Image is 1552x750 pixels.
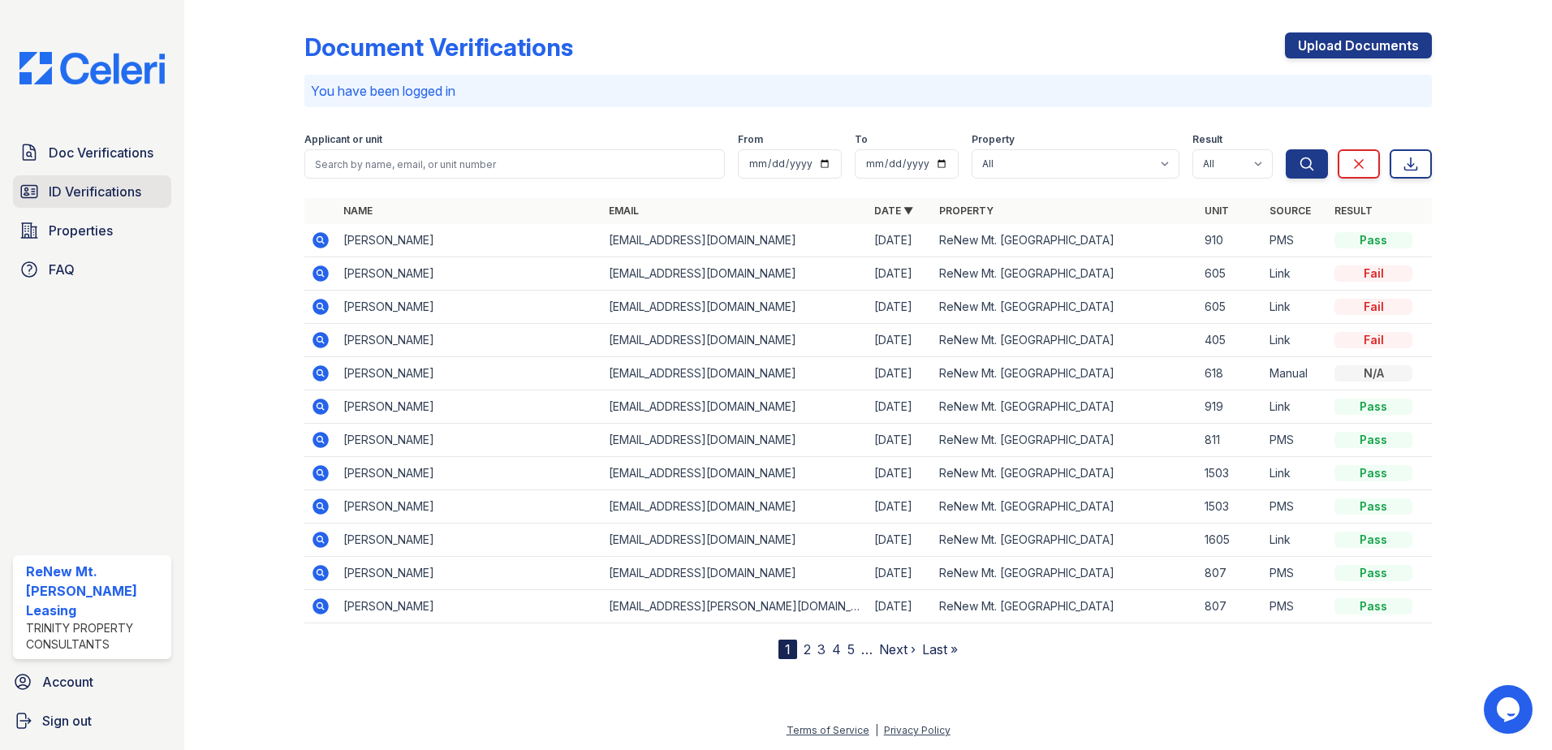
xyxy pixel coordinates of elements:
td: 1605 [1198,524,1263,557]
div: Pass [1334,232,1412,248]
td: ReNew Mt. [GEOGRAPHIC_DATA] [933,457,1198,490]
td: [EMAIL_ADDRESS][DOMAIN_NAME] [602,257,868,291]
td: 605 [1198,257,1263,291]
a: Name [343,205,373,217]
label: Property [972,133,1015,146]
td: PMS [1263,590,1328,623]
label: From [738,133,763,146]
td: [EMAIL_ADDRESS][PERSON_NAME][DOMAIN_NAME] [602,590,868,623]
div: Pass [1334,498,1412,515]
a: Date ▼ [874,205,913,217]
td: ReNew Mt. [GEOGRAPHIC_DATA] [933,324,1198,357]
div: | [875,724,878,736]
td: [EMAIL_ADDRESS][DOMAIN_NAME] [602,557,868,590]
td: [DATE] [868,224,933,257]
div: Trinity Property Consultants [26,620,165,653]
td: [EMAIL_ADDRESS][DOMAIN_NAME] [602,224,868,257]
span: ID Verifications [49,182,141,201]
td: [DATE] [868,257,933,291]
div: Pass [1334,532,1412,548]
td: [PERSON_NAME] [337,257,602,291]
td: Link [1263,324,1328,357]
a: Doc Verifications [13,136,171,169]
td: 405 [1198,324,1263,357]
td: 618 [1198,357,1263,390]
td: [DATE] [868,524,933,557]
div: Pass [1334,465,1412,481]
a: FAQ [13,253,171,286]
span: Doc Verifications [49,143,153,162]
td: [DATE] [868,324,933,357]
span: … [861,640,873,659]
td: Manual [1263,357,1328,390]
td: [EMAIL_ADDRESS][DOMAIN_NAME] [602,490,868,524]
span: FAQ [49,260,75,279]
td: Link [1263,390,1328,424]
div: Document Verifications [304,32,573,62]
td: ReNew Mt. [GEOGRAPHIC_DATA] [933,524,1198,557]
td: 605 [1198,291,1263,324]
a: Property [939,205,994,217]
td: ReNew Mt. [GEOGRAPHIC_DATA] [933,224,1198,257]
a: Upload Documents [1285,32,1432,58]
td: 807 [1198,557,1263,590]
iframe: chat widget [1484,685,1536,734]
td: ReNew Mt. [GEOGRAPHIC_DATA] [933,490,1198,524]
a: Next › [879,641,916,657]
td: PMS [1263,557,1328,590]
td: ReNew Mt. [GEOGRAPHIC_DATA] [933,590,1198,623]
a: Privacy Policy [884,724,951,736]
label: Result [1192,133,1222,146]
div: 1 [778,640,797,659]
td: PMS [1263,224,1328,257]
td: 811 [1198,424,1263,457]
td: 1503 [1198,490,1263,524]
td: [EMAIL_ADDRESS][DOMAIN_NAME] [602,524,868,557]
a: Account [6,666,178,698]
a: Terms of Service [787,724,869,736]
span: Sign out [42,711,92,731]
td: ReNew Mt. [GEOGRAPHIC_DATA] [933,390,1198,424]
td: [EMAIL_ADDRESS][DOMAIN_NAME] [602,424,868,457]
input: Search by name, email, or unit number [304,149,725,179]
td: [PERSON_NAME] [337,224,602,257]
td: 1503 [1198,457,1263,490]
td: PMS [1263,424,1328,457]
a: Source [1270,205,1311,217]
td: ReNew Mt. [GEOGRAPHIC_DATA] [933,557,1198,590]
td: [EMAIL_ADDRESS][DOMAIN_NAME] [602,390,868,424]
a: Properties [13,214,171,247]
div: Pass [1334,565,1412,581]
td: [DATE] [868,457,933,490]
td: 807 [1198,590,1263,623]
td: 919 [1198,390,1263,424]
td: [EMAIL_ADDRESS][DOMAIN_NAME] [602,457,868,490]
td: [DATE] [868,357,933,390]
p: You have been logged in [311,81,1425,101]
a: Sign out [6,705,178,737]
td: [PERSON_NAME] [337,324,602,357]
td: ReNew Mt. [GEOGRAPHIC_DATA] [933,291,1198,324]
a: Result [1334,205,1373,217]
a: 2 [804,641,811,657]
td: [PERSON_NAME] [337,357,602,390]
label: Applicant or unit [304,133,382,146]
td: [DATE] [868,424,933,457]
td: [PERSON_NAME] [337,490,602,524]
td: Link [1263,524,1328,557]
td: ReNew Mt. [GEOGRAPHIC_DATA] [933,424,1198,457]
td: ReNew Mt. [GEOGRAPHIC_DATA] [933,257,1198,291]
td: ReNew Mt. [GEOGRAPHIC_DATA] [933,357,1198,390]
td: [EMAIL_ADDRESS][DOMAIN_NAME] [602,357,868,390]
label: To [855,133,868,146]
td: [DATE] [868,557,933,590]
td: PMS [1263,490,1328,524]
div: Fail [1334,299,1412,315]
a: Email [609,205,639,217]
td: [EMAIL_ADDRESS][DOMAIN_NAME] [602,324,868,357]
td: 910 [1198,224,1263,257]
a: Unit [1205,205,1229,217]
span: Account [42,672,93,692]
td: [PERSON_NAME] [337,390,602,424]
